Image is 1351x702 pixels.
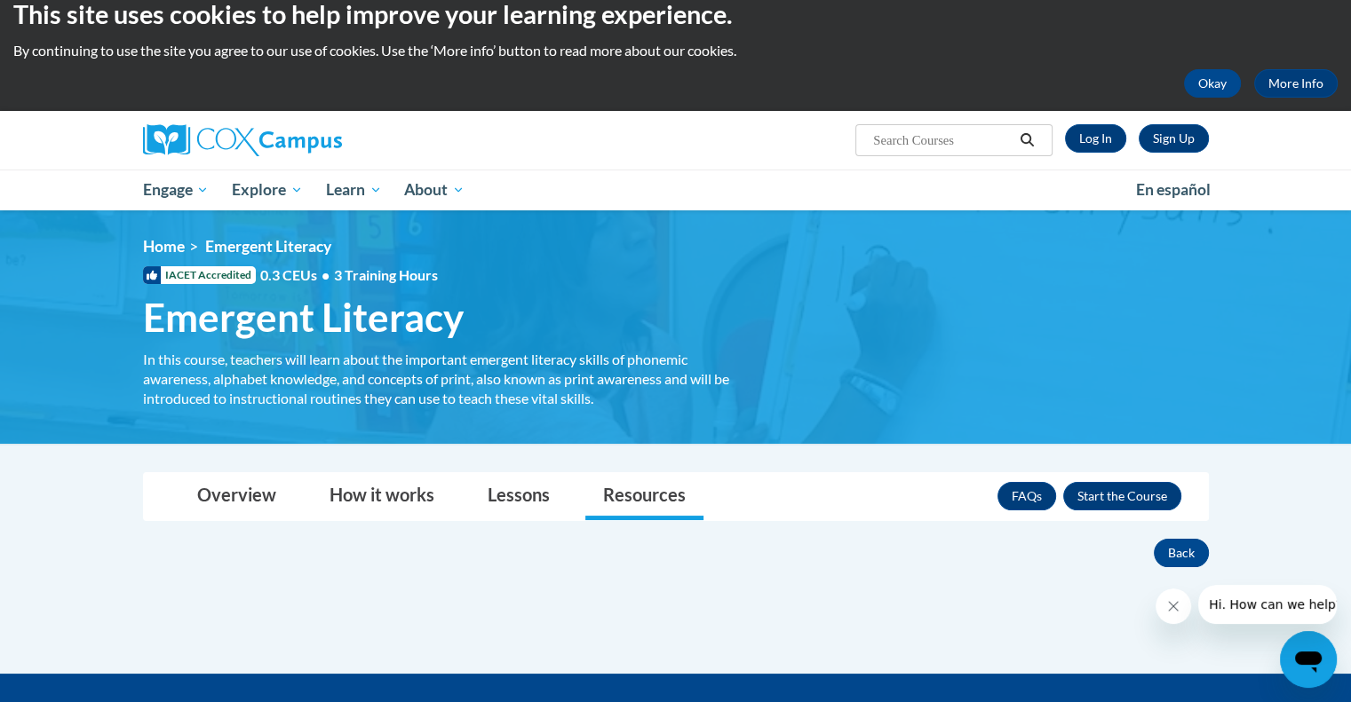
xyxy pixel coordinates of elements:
[470,473,568,520] a: Lessons
[326,179,382,201] span: Learn
[232,179,303,201] span: Explore
[871,130,1013,151] input: Search Courses
[585,473,703,520] a: Resources
[312,473,452,520] a: How it works
[131,170,221,210] a: Engage
[393,170,476,210] a: About
[143,237,185,256] a: Home
[220,170,314,210] a: Explore
[1125,171,1222,209] a: En español
[116,170,1236,210] div: Main menu
[143,294,464,341] span: Emergent Literacy
[1280,631,1337,688] iframe: Button to launch messaging window
[179,473,294,520] a: Overview
[143,124,481,156] a: Cox Campus
[1013,130,1040,151] button: Search
[143,266,256,284] span: IACET Accredited
[1184,69,1241,98] button: Okay
[143,350,756,408] div: In this course, teachers will learn about the important emergent literacy skills of phonemic awar...
[205,237,331,256] span: Emergent Literacy
[1063,482,1181,510] button: Enroll
[1154,539,1209,567] button: Back
[1139,124,1209,153] a: Register
[322,266,330,283] span: •
[13,41,1338,60] p: By continuing to use the site you agree to our use of cookies. Use the ‘More info’ button to read...
[1254,69,1338,98] a: More Info
[997,482,1056,510] a: FAQs
[1198,585,1337,624] iframe: Message from company
[260,265,438,285] span: 0.3 CEUs
[404,179,465,201] span: About
[143,124,342,156] img: Cox Campus
[11,12,144,27] span: Hi. How can we help?
[334,266,438,283] span: 3 Training Hours
[314,170,393,210] a: Learn
[142,179,209,201] span: Engage
[1156,588,1191,624] iframe: Close message
[1136,180,1211,199] span: En español
[1065,124,1126,153] a: Log In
